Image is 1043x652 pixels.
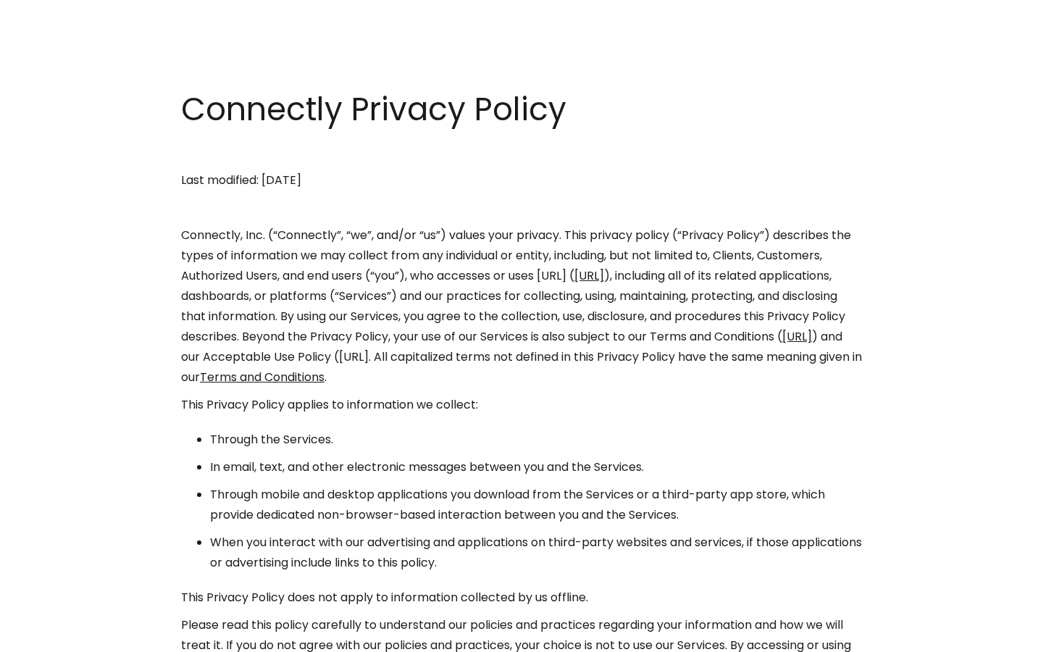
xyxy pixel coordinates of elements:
[181,143,862,163] p: ‍
[210,457,862,477] li: In email, text, and other electronic messages between you and the Services.
[210,532,862,573] li: When you interact with our advertising and applications on third-party websites and services, if ...
[181,395,862,415] p: This Privacy Policy applies to information we collect:
[29,627,87,647] ul: Language list
[181,170,862,191] p: Last modified: [DATE]
[782,328,812,345] a: [URL]
[574,267,604,284] a: [URL]
[181,198,862,218] p: ‍
[181,225,862,388] p: Connectly, Inc. (“Connectly”, “we”, and/or “us”) values your privacy. This privacy policy (“Priva...
[181,87,862,132] h1: Connectly Privacy Policy
[210,430,862,450] li: Through the Services.
[210,485,862,525] li: Through mobile and desktop applications you download from the Services or a third-party app store...
[14,625,87,647] aside: Language selected: English
[200,369,324,385] a: Terms and Conditions
[181,588,862,608] p: This Privacy Policy does not apply to information collected by us offline.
